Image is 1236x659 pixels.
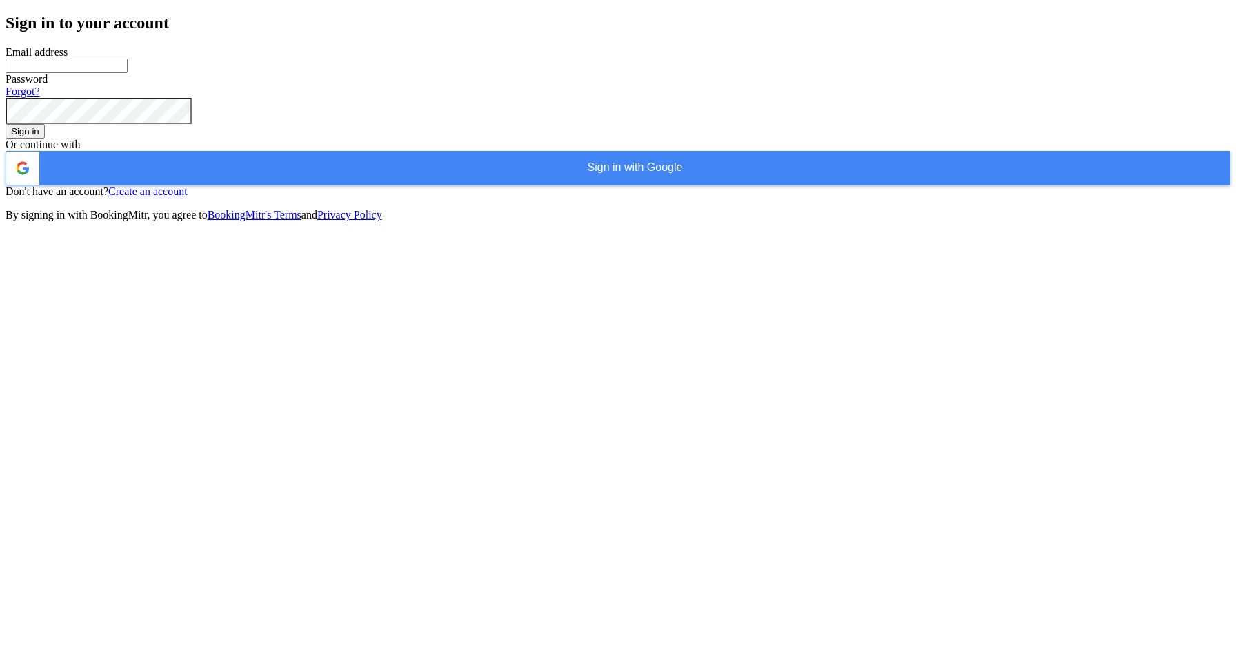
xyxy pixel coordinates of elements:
[6,46,68,58] label: Email address
[317,209,382,221] a: Privacy Policy
[108,185,188,197] a: Create an account
[6,124,45,139] button: Sign in
[6,14,1230,32] h2: Sign in to your account
[6,151,1230,185] div: Sign in with Google
[6,73,48,85] label: Password
[588,161,683,173] span: Sign in with Google
[208,209,301,221] a: BookingMitr's Terms
[301,209,317,221] span: and
[6,85,39,97] a: Forgot?
[6,209,208,221] span: By signing in with BookingMitr, you agree to
[6,185,1230,198] div: Don't have an account?
[6,139,80,150] span: Or continue with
